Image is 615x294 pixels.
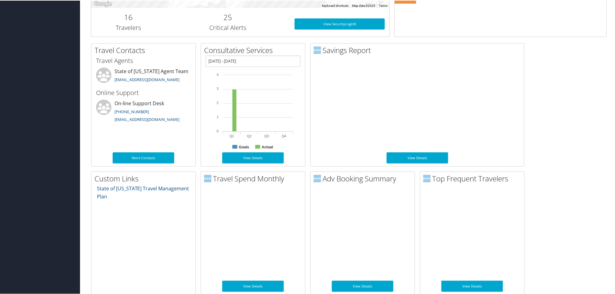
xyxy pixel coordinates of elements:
[239,144,249,149] text: Goals
[222,152,284,163] a: View Details
[204,44,305,55] h2: Consultative Services
[423,173,524,183] h2: Top Frequent Travelers
[247,134,251,137] text: Q2
[93,99,194,124] li: On-line Support Desk
[322,3,348,7] button: Keyboard shortcuts
[170,23,285,31] h3: Critical Alerts
[94,44,195,55] h2: Travel Contacts
[96,56,191,64] h3: Travel Agents
[96,88,191,97] h3: Online Support
[314,174,321,182] img: domo-logo.png
[96,11,161,22] h2: 16
[217,129,219,132] tspan: 0
[217,100,219,104] tspan: 2
[93,67,194,87] li: State of [US_STATE] Agent Team
[204,173,305,183] h2: Travel Spend Monthly
[441,280,503,291] a: View Details
[262,144,273,149] text: Actual
[115,116,179,122] a: [EMAIL_ADDRESS][DOMAIN_NAME]
[352,3,375,7] span: Map data ©2025
[379,3,388,7] a: Terms (opens in new tab)
[217,86,219,90] tspan: 3
[314,46,321,53] img: domo-logo.png
[314,173,415,183] h2: Adv Booking Summary
[217,72,219,76] tspan: 4
[115,76,179,82] a: [EMAIL_ADDRESS][DOMAIN_NAME]
[230,134,234,137] text: Q1
[387,152,448,163] a: View Details
[96,23,161,31] h3: Travelers
[204,174,211,182] img: domo-logo.png
[115,108,149,114] a: [PHONE_NUMBER]
[222,280,284,291] a: View Details
[314,44,524,55] h2: Savings Report
[282,134,286,137] text: Q4
[423,174,431,182] img: domo-logo.png
[113,152,174,163] a: More Contacts
[295,18,385,29] a: View SecurityLogic®
[170,11,285,22] h2: 25
[217,114,219,118] tspan: 1
[332,280,393,291] a: View Details
[264,134,269,137] text: Q3
[97,184,189,199] a: State of [US_STATE] Travel Management Plan
[94,173,195,183] h2: Custom Links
